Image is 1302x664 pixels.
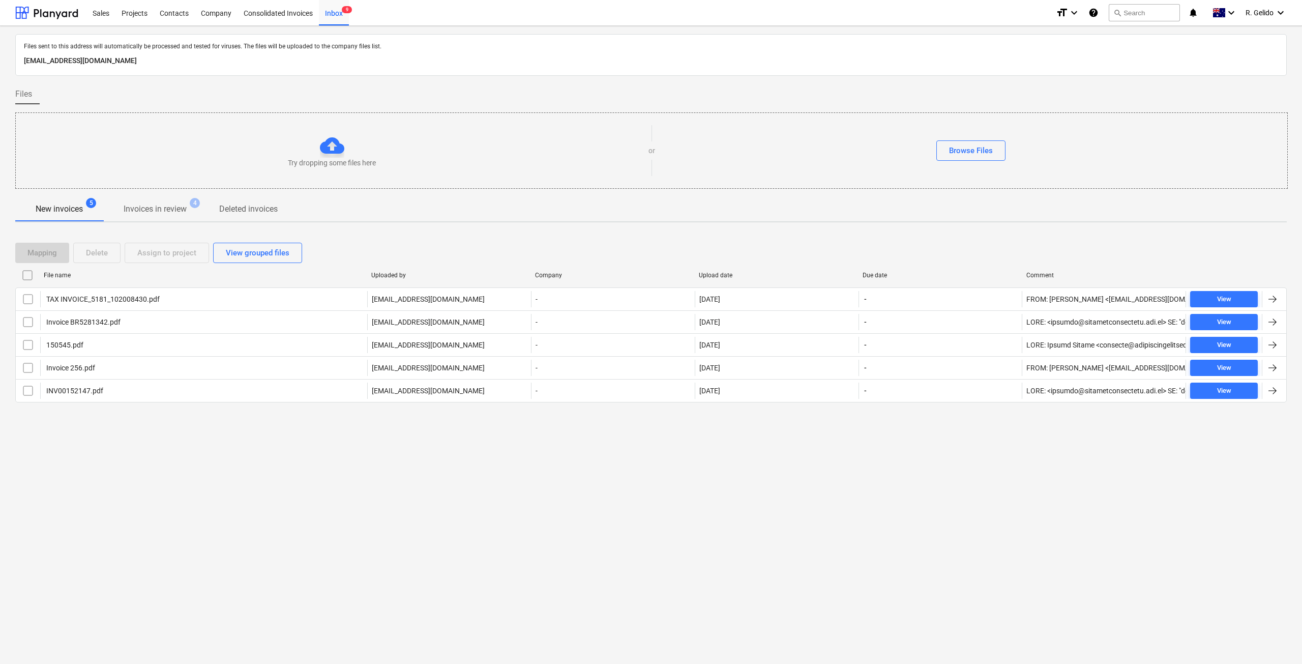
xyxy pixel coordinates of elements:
[1190,383,1258,399] button: View
[1190,291,1258,307] button: View
[863,272,1018,279] div: Due date
[863,386,868,396] span: -
[372,363,485,373] p: [EMAIL_ADDRESS][DOMAIN_NAME]
[24,43,1278,51] p: Files sent to this address will automatically be processed and tested for viruses. The files will...
[863,340,868,350] span: -
[535,272,691,279] div: Company
[1113,9,1121,17] span: search
[1056,7,1068,19] i: format_size
[288,158,376,168] p: Try dropping some files here
[1190,314,1258,330] button: View
[1225,7,1237,19] i: keyboard_arrow_down
[342,6,352,13] span: 9
[1217,362,1231,374] div: View
[219,203,278,215] p: Deleted invoices
[531,383,695,399] div: -
[1190,337,1258,353] button: View
[949,144,993,157] div: Browse Files
[863,317,868,327] span: -
[699,364,720,372] div: [DATE]
[1246,9,1274,17] span: R. Gelido
[15,112,1288,189] div: Try dropping some files hereorBrowse Files
[190,198,200,208] span: 4
[1217,294,1231,305] div: View
[531,314,695,330] div: -
[531,360,695,376] div: -
[45,364,95,372] div: Invoice 256.pdf
[45,341,83,349] div: 150545.pdf
[372,386,485,396] p: [EMAIL_ADDRESS][DOMAIN_NAME]
[372,340,485,350] p: [EMAIL_ADDRESS][DOMAIN_NAME]
[1217,385,1231,397] div: View
[24,55,1278,67] p: [EMAIL_ADDRESS][DOMAIN_NAME]
[226,246,289,259] div: View grouped files
[531,337,695,353] div: -
[936,140,1005,161] button: Browse Files
[45,318,121,326] div: Invoice BR5281342.pdf
[1217,316,1231,328] div: View
[1217,339,1231,351] div: View
[213,243,302,263] button: View grouped files
[36,203,83,215] p: New invoices
[531,291,695,307] div: -
[15,88,32,100] span: Files
[1190,360,1258,376] button: View
[86,198,96,208] span: 5
[699,387,720,395] div: [DATE]
[648,146,655,156] p: or
[1068,7,1080,19] i: keyboard_arrow_down
[1026,272,1182,279] div: Comment
[863,294,868,304] span: -
[699,341,720,349] div: [DATE]
[1188,7,1198,19] i: notifications
[124,203,187,215] p: Invoices in review
[372,317,485,327] p: [EMAIL_ADDRESS][DOMAIN_NAME]
[44,272,363,279] div: File name
[1275,7,1287,19] i: keyboard_arrow_down
[699,318,720,326] div: [DATE]
[699,295,720,303] div: [DATE]
[371,272,527,279] div: Uploaded by
[45,387,103,395] div: INV00152147.pdf
[863,363,868,373] span: -
[1088,7,1099,19] i: Knowledge base
[699,272,854,279] div: Upload date
[1109,4,1180,21] button: Search
[372,294,485,304] p: [EMAIL_ADDRESS][DOMAIN_NAME]
[45,295,160,303] div: TAX INVOICE_5181_102008430.pdf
